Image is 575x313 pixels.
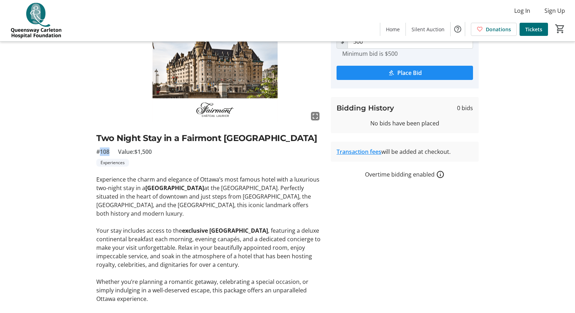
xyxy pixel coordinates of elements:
mat-icon: fullscreen [311,112,319,120]
a: How overtime bidding works for silent auctions [436,170,445,179]
p: Experience the charm and elegance of Ottawa’s most famous hotel with a luxurious two-night stay i... [96,175,322,218]
tr-label-badge: Experiences [96,159,129,167]
div: Overtime bidding enabled [331,170,479,179]
div: will be added at checkout. [337,147,473,156]
span: Log In [514,6,530,15]
span: Donations [486,26,511,33]
a: Transaction fees [337,148,381,156]
img: QCH Foundation's Logo [4,3,68,38]
button: Sign Up [539,5,571,16]
h3: Bidding History [337,103,394,113]
span: 0 bids [457,104,473,112]
tr-hint: Minimum bid is $500 [342,50,398,57]
button: Cart [554,22,566,35]
a: Silent Auction [406,23,450,36]
a: Tickets [520,23,548,36]
span: Silent Auction [412,26,445,33]
span: $ [337,34,348,49]
button: Help [451,22,465,36]
a: Donations [471,23,517,36]
p: Whether you’re planning a romantic getaway, celebrating a special occasion, or simply indulging i... [96,277,322,303]
div: No bids have been placed [337,119,473,128]
strong: [GEOGRAPHIC_DATA] [145,184,204,192]
p: Your stay includes access to the , featuring a deluxe continental breakfast each morning, evening... [96,226,322,269]
a: Home [380,23,405,36]
span: Tickets [525,26,542,33]
span: #108 [96,147,109,156]
button: Log In [509,5,536,16]
span: Sign Up [544,6,565,15]
span: Home [386,26,400,33]
h2: Two Night Stay in a Fairmont [GEOGRAPHIC_DATA] [96,132,322,145]
span: Place Bid [397,69,422,77]
button: Place Bid [337,66,473,80]
strong: exclusive [GEOGRAPHIC_DATA] [182,227,268,234]
span: Value: $1,500 [118,147,152,156]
